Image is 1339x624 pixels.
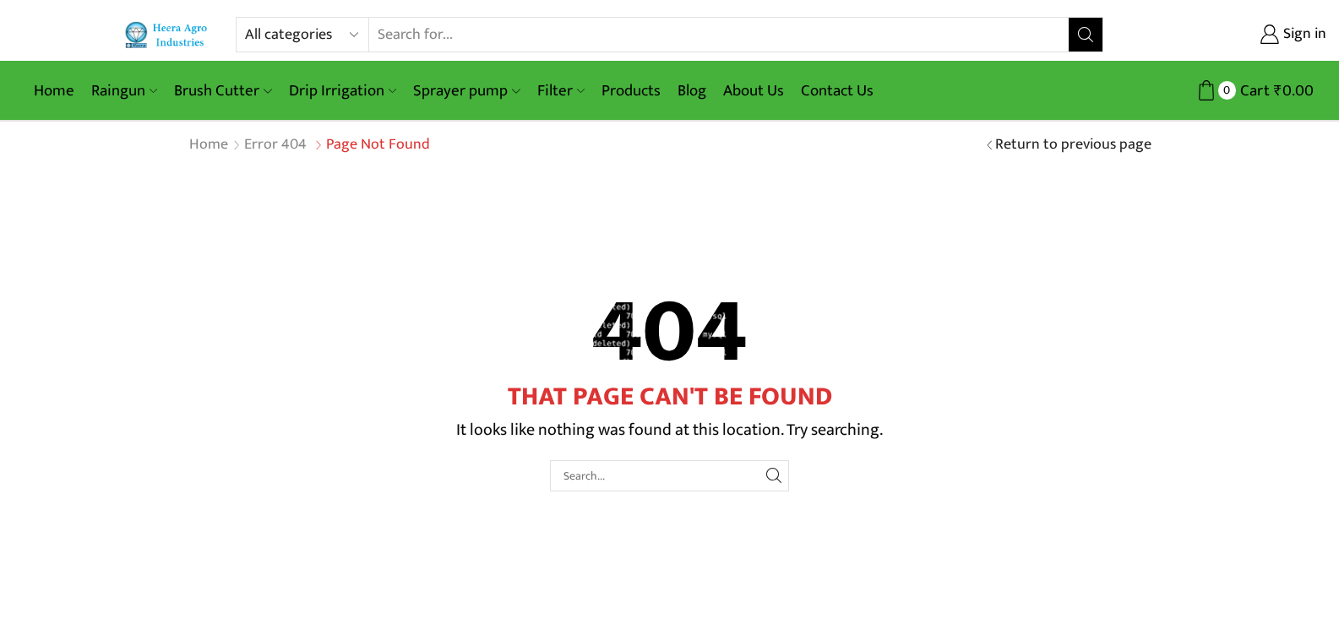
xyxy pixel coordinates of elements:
[1069,18,1102,52] button: Search button
[995,134,1151,156] a: Return to previous page
[326,132,430,157] span: Page not found
[280,71,405,111] a: Drip Irrigation
[669,71,715,111] a: Blog
[1129,19,1326,50] a: Sign in
[593,71,669,111] a: Products
[188,134,229,156] a: Home
[188,285,1151,381] h2: 404
[83,71,166,111] a: Raingun
[1120,75,1314,106] a: 0 Cart ₹0.00
[1218,81,1236,99] span: 0
[529,71,593,111] a: Filter
[792,71,882,111] a: Contact Us
[715,71,792,111] a: About Us
[550,460,790,491] input: Search...
[1279,24,1326,46] span: Sign in
[25,71,83,111] a: Home
[188,381,1151,412] h1: That Page Can't Be Found
[1274,78,1314,104] bdi: 0.00
[369,18,1068,52] input: Search for...
[188,416,1151,443] p: It looks like nothing was found at this location. Try searching.
[1274,78,1282,104] span: ₹
[405,71,528,111] a: Sprayer pump
[166,71,280,111] a: Brush Cutter
[244,132,307,157] span: Error 404
[1236,79,1270,102] span: Cart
